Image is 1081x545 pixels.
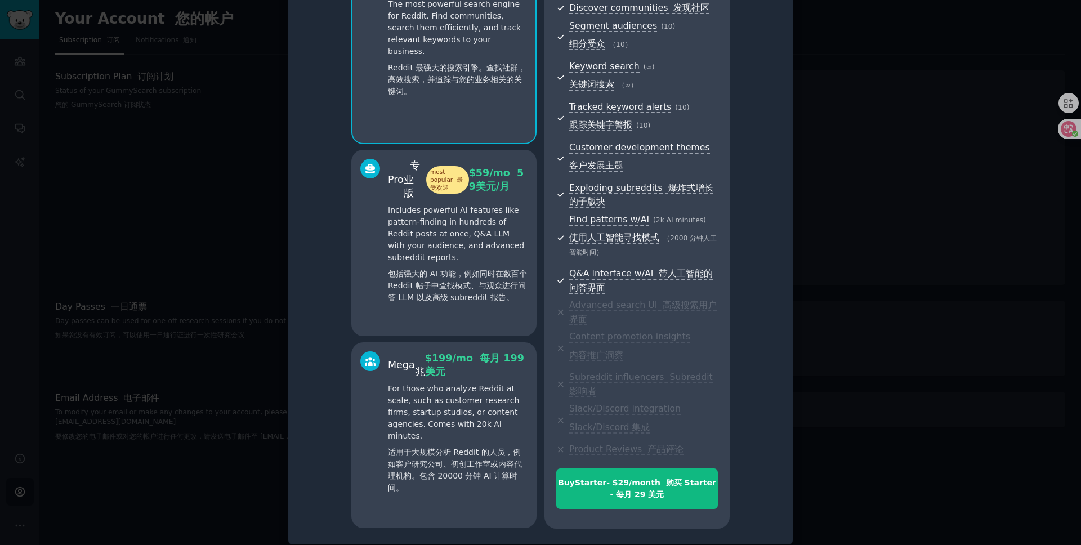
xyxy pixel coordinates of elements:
[569,350,623,360] font: 内容推广洞察
[675,104,689,111] span: ( 10 )
[569,182,713,208] span: Exploding subreddits
[469,167,524,193] span: $ 59 /mo
[673,2,709,13] font: 发现社区
[569,20,657,32] span: Segment audiences
[569,422,650,432] font: Slack/Discord 集成
[557,477,717,501] div: Buy Starter - $ 29 /month
[569,214,649,226] span: Find patterns w/AI
[569,79,614,91] span: 关键词搜索
[388,159,469,200] div: Pro
[569,300,717,325] span: Advanced search UI
[388,63,526,96] font: Reddit 最强大的搜索引擎。查找社群，高效搜索，并追踪与您的业务相关的关键词。
[430,176,463,191] font: 最受欢迎
[569,268,713,293] font: 带人工智能的问答界面
[388,448,522,492] font: 适用于大规模分析 Reddit 的人员，例如客户研究公司、初创工作室或内容代理机构。包含 20000 分钟 AI 计算时间。
[661,23,675,30] span: ( 10 )
[618,81,637,89] span: （∞）
[569,61,640,73] span: Keyword search
[569,300,717,324] font: 高级搜索用户界面
[388,204,528,308] p: Includes powerful AI features like pattern-finding in hundreds of Reddit posts at once, Q&A LLM w...
[610,478,716,499] font: 购买 Starter - 每月 29 美元
[404,160,420,199] font: 专业版
[569,119,632,131] span: 跟踪关键字警报
[388,351,425,379] div: Mega
[569,268,713,294] span: Q&A interface w/AI
[556,468,718,509] button: BuyStarter- $29/month 购买 Starter - 每月 29 美元
[569,444,684,455] span: Product Reviews
[569,2,709,14] span: Discover communities
[569,101,671,113] span: Tracked keyword alerts
[569,372,713,397] span: Subreddit influencers
[569,403,681,434] span: Slack/Discord integration
[426,166,469,194] span: most popular
[653,216,706,224] span: ( 2k AI minutes )
[569,142,710,172] span: Customer development themes
[569,234,717,256] span: （2000 分钟人工智能时间）
[388,269,527,302] font: 包括强大的 AI 功能，例如同时在数百个 Reddit 帖子中查找模式、与观众进行问答 LLM 以及高级 subreddit 报告。
[569,372,713,396] font: Subreddit 影响者
[415,366,425,377] font: 兆
[569,232,659,244] span: 使用人工智能寻找模式
[569,38,605,50] span: 细分受众
[388,383,528,498] p: For those who analyze Reddit at scale, such as customer research firms, startup studios, or conte...
[569,160,623,171] font: 客户发展主题
[647,444,684,454] font: 产品评论
[609,41,632,48] span: （10）
[644,63,655,71] span: ( ∞ )
[569,331,690,361] span: Content promotion insights
[425,352,524,378] span: $ 199 /mo
[636,122,650,129] span: (10)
